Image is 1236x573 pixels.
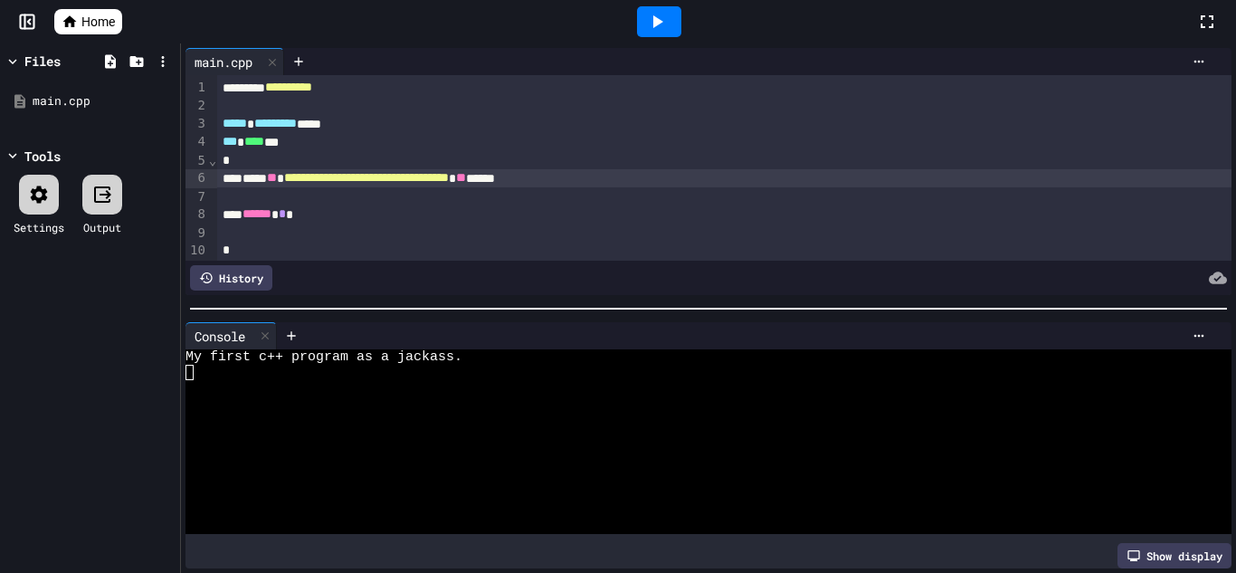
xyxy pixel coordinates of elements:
iframe: chat widget [1160,501,1218,555]
div: 7 [185,188,208,206]
div: main.cpp [185,53,261,72]
div: 10 [185,242,208,260]
div: Files [24,52,61,71]
div: Console [185,322,277,349]
div: 6 [185,169,208,187]
div: Console [185,327,254,346]
span: Fold line [208,153,217,167]
span: My first c++ program as a jackass. [185,349,462,365]
iframe: chat widget [1086,422,1218,499]
div: main.cpp [33,92,174,110]
div: main.cpp [185,48,284,75]
a: Home [54,9,122,34]
div: 5 [185,152,208,170]
div: 1 [185,79,208,97]
div: Settings [14,219,64,235]
div: History [190,265,272,291]
div: Show display [1117,543,1231,568]
div: Output [83,219,121,235]
div: 4 [185,133,208,151]
span: Home [81,13,115,31]
div: 8 [185,205,208,224]
div: Tools [24,147,61,166]
div: 2 [185,97,208,115]
div: 9 [185,224,208,243]
div: 3 [185,115,208,133]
